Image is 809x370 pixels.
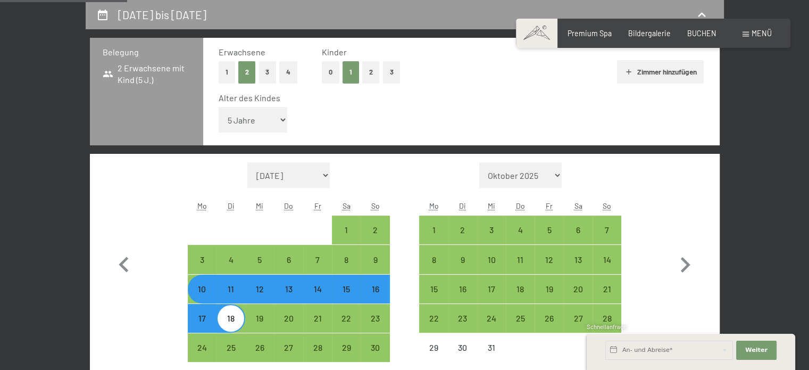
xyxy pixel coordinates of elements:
[564,275,593,303] div: Sat Dec 20 2025
[189,343,215,370] div: 24
[274,275,303,303] div: Thu Nov 13 2025
[564,245,593,274] div: Anreise möglich
[274,333,303,362] div: Anreise möglich
[216,333,245,362] div: Tue Nov 25 2025
[419,333,448,362] div: Anreise nicht möglich
[593,245,621,274] div: Sun Dec 14 2025
[303,275,332,303] div: Fri Nov 14 2025
[535,216,563,244] div: Fri Dec 05 2025
[332,216,361,244] div: Sat Nov 01 2025
[477,245,506,274] div: Anreise möglich
[419,333,448,362] div: Mon Dec 29 2025
[420,256,447,282] div: 8
[420,314,447,341] div: 22
[594,314,620,341] div: 28
[565,226,591,252] div: 6
[564,216,593,244] div: Anreise möglich
[617,60,704,84] button: Zimmer hinzufügen
[477,245,506,274] div: Wed Dec 10 2025
[449,256,476,282] div: 9
[536,226,562,252] div: 5
[419,216,448,244] div: Mon Dec 01 2025
[303,245,332,274] div: Anreise möglich
[477,304,506,333] div: Wed Dec 24 2025
[118,8,206,21] h2: [DATE] bis [DATE]
[362,226,388,252] div: 2
[332,275,361,303] div: Anreise möglich
[506,216,535,244] div: Anreise möglich
[245,304,274,333] div: Anreise möglich
[188,275,216,303] div: Anreise möglich
[420,226,447,252] div: 1
[246,343,273,370] div: 26
[219,92,696,104] div: Alter des Kindes
[197,201,207,210] abbr: Montag
[603,201,611,210] abbr: Sonntag
[188,275,216,303] div: Mon Nov 10 2025
[332,245,361,274] div: Sat Nov 08 2025
[276,285,302,311] div: 13
[219,47,265,57] span: Erwachsene
[477,333,506,362] div: Wed Dec 31 2025
[564,275,593,303] div: Anreise möglich
[565,314,591,341] div: 27
[593,275,621,303] div: Sun Dec 21 2025
[535,216,563,244] div: Anreise möglich
[332,245,361,274] div: Anreise möglich
[304,343,331,370] div: 28
[216,275,245,303] div: Anreise möglich
[362,61,380,83] button: 2
[448,333,477,362] div: Anreise nicht möglich
[189,256,215,282] div: 3
[478,285,505,311] div: 17
[333,285,360,311] div: 15
[506,275,535,303] div: Anreise möglich
[536,256,562,282] div: 12
[245,275,274,303] div: Anreise möglich
[109,162,139,363] button: Vorheriger Monat
[188,304,216,333] div: Anreise möglich
[361,333,389,362] div: Anreise möglich
[228,201,235,210] abbr: Dienstag
[507,314,533,341] div: 25
[245,245,274,274] div: Anreise möglich
[593,275,621,303] div: Anreise möglich
[448,275,477,303] div: Tue Dec 16 2025
[245,333,274,362] div: Wed Nov 26 2025
[259,61,277,83] button: 3
[362,285,388,311] div: 16
[361,275,389,303] div: Anreise möglich
[478,226,505,252] div: 3
[448,304,477,333] div: Tue Dec 23 2025
[477,275,506,303] div: Wed Dec 17 2025
[361,304,389,333] div: Anreise möglich
[546,201,553,210] abbr: Freitag
[284,201,293,210] abbr: Donnerstag
[535,245,563,274] div: Fri Dec 12 2025
[332,304,361,333] div: Sat Nov 22 2025
[477,216,506,244] div: Anreise möglich
[246,314,273,341] div: 19
[507,256,533,282] div: 11
[419,304,448,333] div: Anreise möglich
[449,314,476,341] div: 23
[188,333,216,362] div: Anreise möglich
[477,216,506,244] div: Wed Dec 03 2025
[188,245,216,274] div: Mon Nov 03 2025
[419,275,448,303] div: Mon Dec 15 2025
[274,333,303,362] div: Thu Nov 27 2025
[507,285,533,311] div: 18
[536,285,562,311] div: 19
[303,333,332,362] div: Anreise möglich
[670,162,700,363] button: Nächster Monat
[419,216,448,244] div: Anreise möglich
[361,245,389,274] div: Sun Nov 09 2025
[322,61,339,83] button: 0
[587,323,627,330] span: Schnellanfrage
[333,314,360,341] div: 22
[506,304,535,333] div: Anreise möglich
[245,245,274,274] div: Wed Nov 05 2025
[216,304,245,333] div: Tue Nov 18 2025
[216,275,245,303] div: Tue Nov 11 2025
[238,61,256,83] button: 2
